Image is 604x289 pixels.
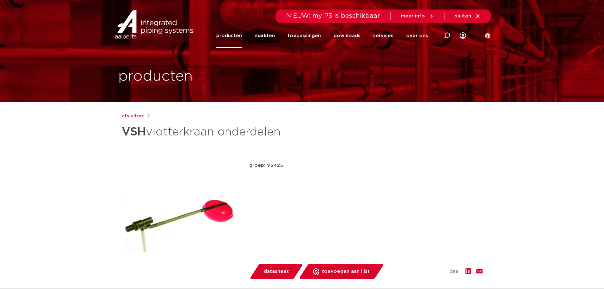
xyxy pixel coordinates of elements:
[122,122,360,141] h1: vlotterkraan onderdelen
[122,162,239,279] img: Product Image for VSH vlotterkraan onderdelen
[264,266,289,277] span: datasheet
[249,264,303,279] a: datasheet
[216,23,428,48] nav: Menu
[455,14,471,18] span: sluiten
[401,13,434,19] a: meer info
[249,162,483,169] p: groep: V2425
[216,23,242,48] a: producten
[122,126,146,138] strong: VSH
[286,13,380,19] span: NIEUW: myIPS is beschikbaar
[122,112,145,120] a: afsluiters
[373,23,393,48] a: services
[118,66,193,87] h1: producten
[288,23,321,48] a: toepassingen
[450,268,460,275] span: deel:
[401,14,425,18] span: meer info
[455,13,481,19] a: sluiten
[322,266,370,277] span: toevoegen aan lijst
[406,23,428,48] a: over ons
[255,23,275,48] a: markten
[334,23,360,48] a: downloads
